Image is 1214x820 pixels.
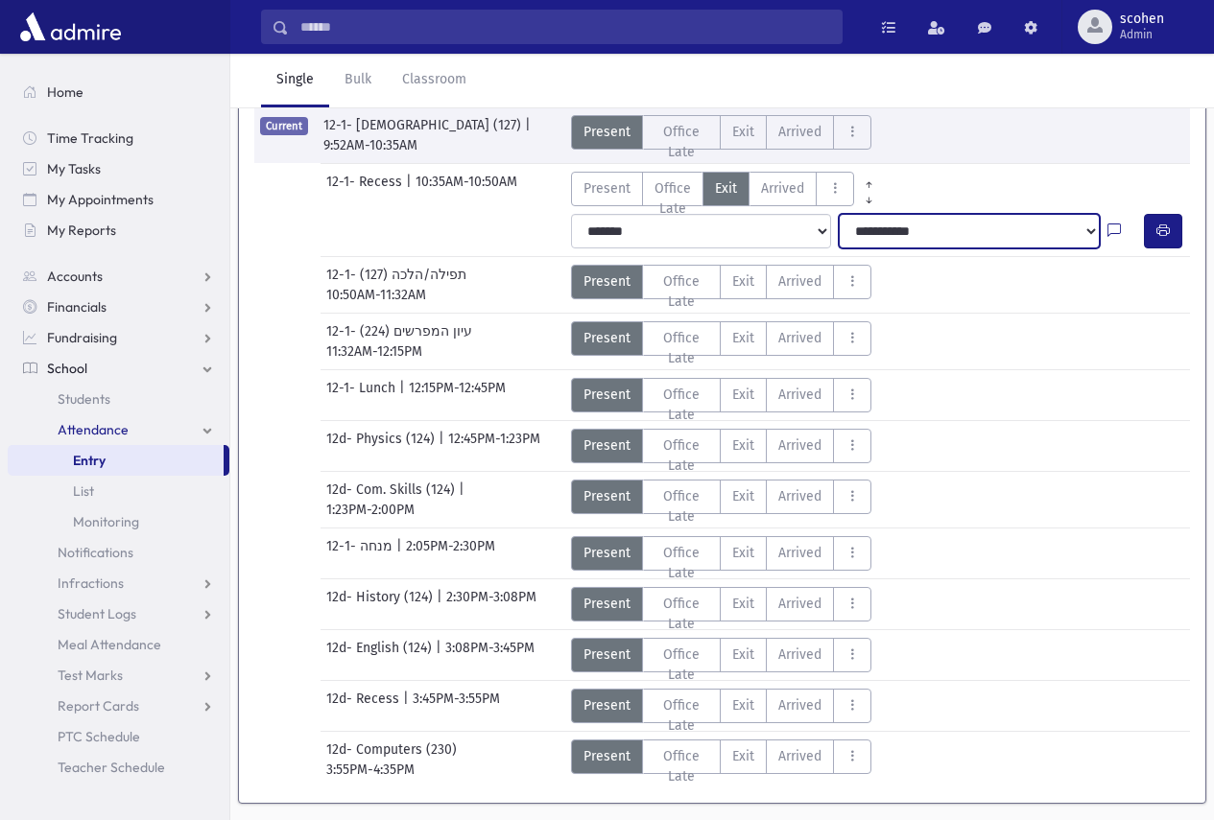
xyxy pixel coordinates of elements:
span: Home [47,83,83,101]
span: 12d- English (124) [326,638,436,672]
a: Financials [8,292,229,322]
a: Meal Attendance [8,629,229,660]
span: Office Late [655,328,709,368]
span: 12d- Recess [326,689,403,723]
span: Test Marks [58,667,123,684]
a: Test Marks [8,660,229,691]
div: AttTypes [571,378,872,412]
span: 3:55PM-4:35PM [326,760,415,780]
a: School [8,353,229,384]
span: Arrived [778,594,821,614]
span: School [47,360,87,377]
span: Students [58,390,110,408]
span: Infractions [58,574,124,592]
div: AttTypes [571,480,872,514]
span: 10:50AM-11:32AM [326,285,426,305]
div: AttTypes [571,638,872,672]
span: 12d- Computers (230) [326,739,461,760]
a: Student Logs [8,598,229,629]
a: Monitoring [8,506,229,537]
div: AttTypes [571,429,872,463]
span: | [399,378,409,412]
span: Office Late [655,695,709,736]
span: Entry [73,452,106,469]
span: Exit [732,122,754,142]
a: My Reports [8,215,229,246]
span: 12-1- Recess [326,172,406,206]
span: Office Late [655,385,709,425]
span: Exit [732,746,754,766]
span: Fundraising [47,329,117,346]
a: Attendance [8,414,229,445]
a: Students [8,384,229,414]
span: Exit [732,328,754,348]
span: PTC Schedule [58,728,140,745]
span: Admin [1120,27,1164,42]
span: Attendance [58,421,129,438]
span: Exit [732,695,754,715]
div: AttTypes [571,115,872,150]
div: AttTypes [571,172,884,206]
span: 10:35AM-10:50AM [416,172,517,206]
div: AttTypes [571,739,872,774]
span: Present [583,385,631,405]
span: 3:08PM-3:45PM [445,638,535,672]
span: 12:15PM-12:45PM [409,378,506,412]
span: 3:45PM-3:55PM [413,689,500,723]
span: Financials [47,298,107,316]
a: My Appointments [8,184,229,215]
a: Accounts [8,261,229,292]
span: 12-1- מנחה [326,536,396,571]
span: List [73,482,94,500]
div: AttTypes [571,536,872,571]
span: Present [583,594,631,614]
a: Notifications [8,537,229,568]
a: Time Tracking [8,123,229,153]
span: 9:52AM-10:35AM [323,135,417,155]
span: Office Late [655,486,709,527]
a: Teacher Schedule [8,752,229,783]
a: Report Cards [8,691,229,721]
span: Arrived [778,644,821,665]
span: 2:05PM-2:30PM [406,536,495,571]
span: Exit [732,543,754,563]
span: Arrived [778,695,821,715]
span: 12-1- Lunch [326,378,399,412]
a: Entry [8,445,224,476]
span: Notifications [58,544,133,561]
span: Office Late [655,435,709,476]
span: Report Cards [58,697,139,715]
a: PTC Schedule [8,721,229,752]
span: Arrived [778,746,821,766]
a: All Later [854,187,884,202]
input: Search [289,10,842,44]
span: Present [583,178,631,199]
span: Present [583,695,631,715]
span: Present [583,328,631,348]
span: | [459,480,468,500]
span: 12d- History (124) [326,587,437,621]
span: My Reports [47,222,116,239]
span: Arrived [778,543,821,563]
span: Arrived [778,435,821,456]
span: Teacher Schedule [58,759,165,776]
span: Present [583,543,631,563]
span: Office Late [655,594,709,634]
span: 1:23PM-2:00PM [326,500,415,520]
a: Home [8,77,229,107]
span: Student Logs [58,605,136,622]
a: My Tasks [8,153,229,184]
span: Present [583,746,631,766]
span: Arrived [778,486,821,506]
span: Present [583,644,631,665]
span: Time Tracking [47,129,133,147]
div: AttTypes [571,321,872,356]
span: | [436,638,445,672]
img: AdmirePro [15,8,126,46]
div: AttTypes [571,689,872,723]
span: Arrived [761,178,804,199]
span: | [403,689,413,723]
span: Arrived [778,385,821,405]
span: Current [260,117,308,135]
span: | [406,172,416,206]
